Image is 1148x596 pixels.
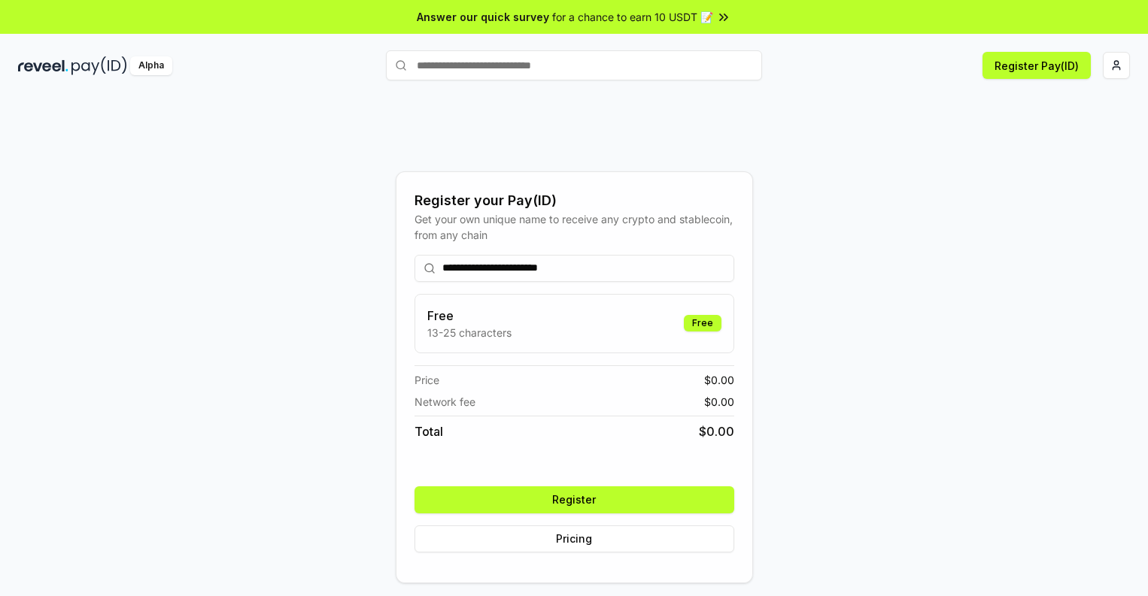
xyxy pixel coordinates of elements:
[552,9,713,25] span: for a chance to earn 10 USDT 📝
[415,211,734,243] div: Get your own unique name to receive any crypto and stablecoin, from any chain
[18,56,68,75] img: reveel_dark
[704,394,734,410] span: $ 0.00
[415,525,734,552] button: Pricing
[427,307,512,325] h3: Free
[415,422,443,440] span: Total
[415,190,734,211] div: Register your Pay(ID)
[71,56,127,75] img: pay_id
[427,325,512,340] p: 13-25 characters
[417,9,549,25] span: Answer our quick survey
[684,315,721,331] div: Free
[704,372,734,388] span: $ 0.00
[415,486,734,513] button: Register
[699,422,734,440] span: $ 0.00
[130,56,172,75] div: Alpha
[415,372,439,388] span: Price
[415,394,475,410] span: Network fee
[982,52,1091,79] button: Register Pay(ID)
